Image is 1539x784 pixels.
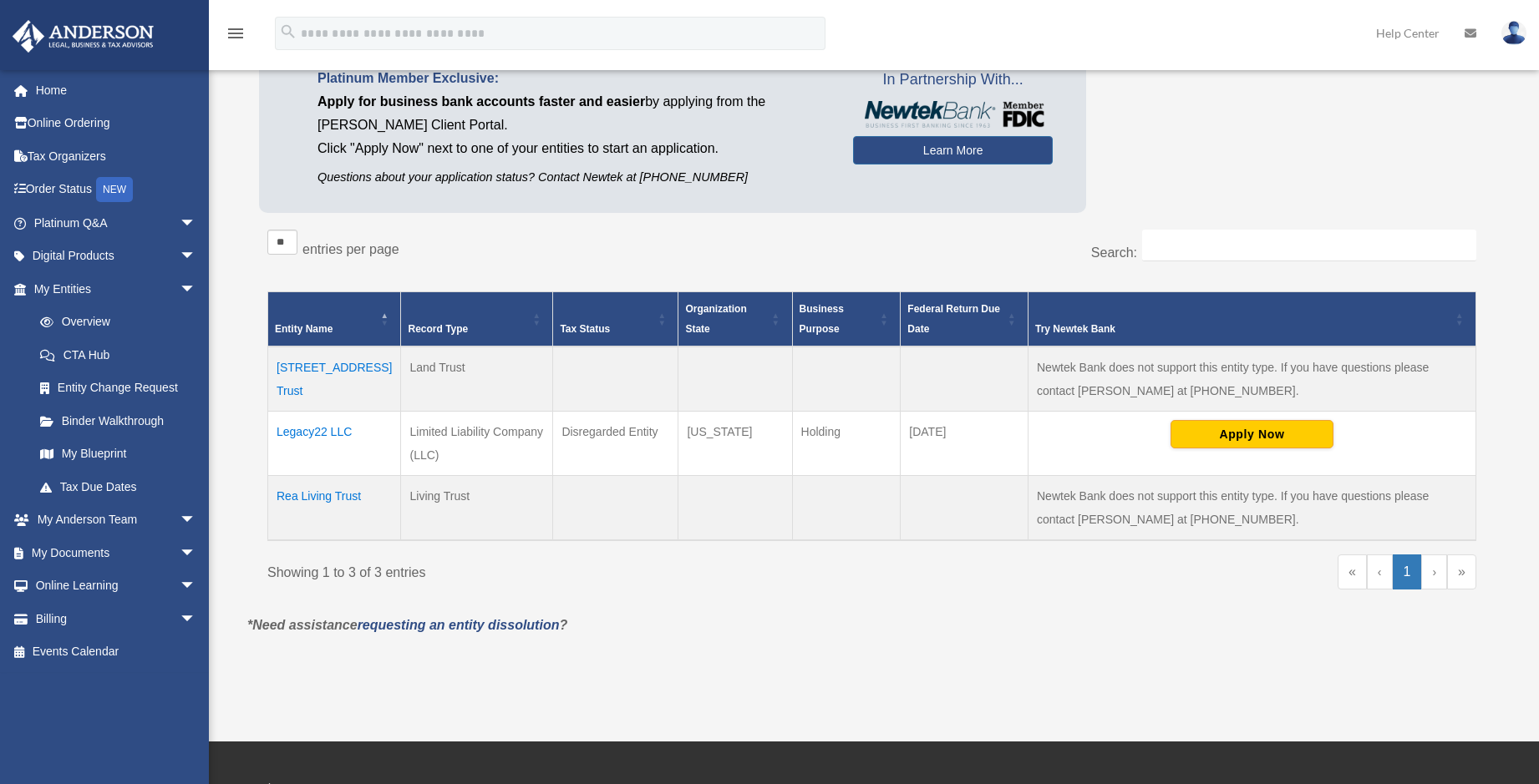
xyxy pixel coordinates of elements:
span: Business Purpose [800,303,844,335]
span: arrow_drop_down [180,602,213,636]
th: Business Purpose: Activate to sort [792,291,901,346]
span: arrow_drop_down [180,536,213,570]
a: Learn More [853,136,1053,164]
a: My Entitiesarrow_drop_down [12,272,213,306]
a: requesting an entity dissolution [358,618,560,632]
a: First [1338,554,1367,589]
img: Anderson Advisors Platinum Portal [8,20,159,53]
div: NEW [96,177,133,202]
a: Tax Due Dates [23,470,213,503]
th: Entity Name: Activate to invert sorting [268,291,401,346]
a: Platinum Q&Aarrow_drop_down [12,206,221,240]
a: Entity Change Request [23,372,213,405]
img: NewtekBankLogoSM.png [861,101,1044,128]
td: Limited Liability Company (LLC) [401,411,553,475]
td: [US_STATE] [678,411,792,475]
th: Federal Return Due Date: Activate to sort [901,291,1029,346]
span: Entity Name [275,323,333,335]
span: Federal Return Due Date [907,303,1000,335]
a: Online Learningarrow_drop_down [12,569,221,603]
a: Previous [1367,554,1393,589]
div: Showing 1 to 3 of 3 entries [267,554,860,584]
td: Holding [792,411,901,475]
td: Land Trust [401,346,553,412]
a: Home [12,73,221,107]
div: Try Newtek Bank [1035,319,1450,339]
a: 1 [1393,554,1422,589]
span: arrow_drop_down [180,272,213,306]
th: Tax Status: Activate to sort [553,291,678,346]
a: menu [226,29,246,43]
td: [DATE] [901,411,1029,475]
a: Last [1447,554,1476,589]
span: arrow_drop_down [180,240,213,274]
td: Disregarded Entity [553,411,678,475]
a: Overview [23,306,205,339]
p: Platinum Member Exclusive: [317,67,828,90]
i: menu [226,23,246,43]
a: Tax Organizers [12,139,221,173]
th: Record Type: Activate to sort [401,291,553,346]
span: arrow_drop_down [180,569,213,604]
p: by applying from the [PERSON_NAME] Client Portal. [317,90,828,137]
a: CTA Hub [23,338,213,372]
span: Record Type [408,323,468,335]
a: Binder Walkthrough [23,404,213,438]
span: arrow_drop_down [180,206,213,240]
span: Organization State [685,303,746,335]
a: Order StatusNEW [12,173,221,207]
span: Apply for business bank accounts faster and easier [317,94,645,109]
a: My Documentsarrow_drop_down [12,536,221,569]
a: Online Ordering [12,107,221,140]
a: My Anderson Teamarrow_drop_down [12,503,221,537]
span: In Partnership With... [853,67,1053,94]
button: Apply Now [1171,420,1333,448]
th: Try Newtek Bank : Activate to sort [1028,291,1476,346]
th: Organization State: Activate to sort [678,291,792,346]
p: Questions about your application status? Contact Newtek at [PHONE_NUMBER] [317,167,828,188]
span: Tax Status [560,323,610,335]
span: arrow_drop_down [180,503,213,538]
a: Next [1421,554,1447,589]
img: User Pic [1501,21,1526,45]
i: search [279,23,297,41]
em: *Need assistance ? [247,618,567,632]
td: Newtek Bank does not support this entity type. If you have questions please contact [PERSON_NAME]... [1028,346,1476,412]
a: Billingarrow_drop_down [12,602,221,635]
td: [STREET_ADDRESS] Trust [268,346,401,412]
td: Legacy22 LLC [268,411,401,475]
td: Newtek Bank does not support this entity type. If you have questions please contact [PERSON_NAME]... [1028,475,1476,540]
label: entries per page [302,242,399,256]
a: Events Calendar [12,635,221,669]
td: Rea Living Trust [268,475,401,540]
a: Digital Productsarrow_drop_down [12,240,221,273]
a: My Blueprint [23,438,213,471]
label: Search: [1091,245,1137,260]
p: Click "Apply Now" next to one of your entities to start an application. [317,137,828,160]
td: Living Trust [401,475,553,540]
